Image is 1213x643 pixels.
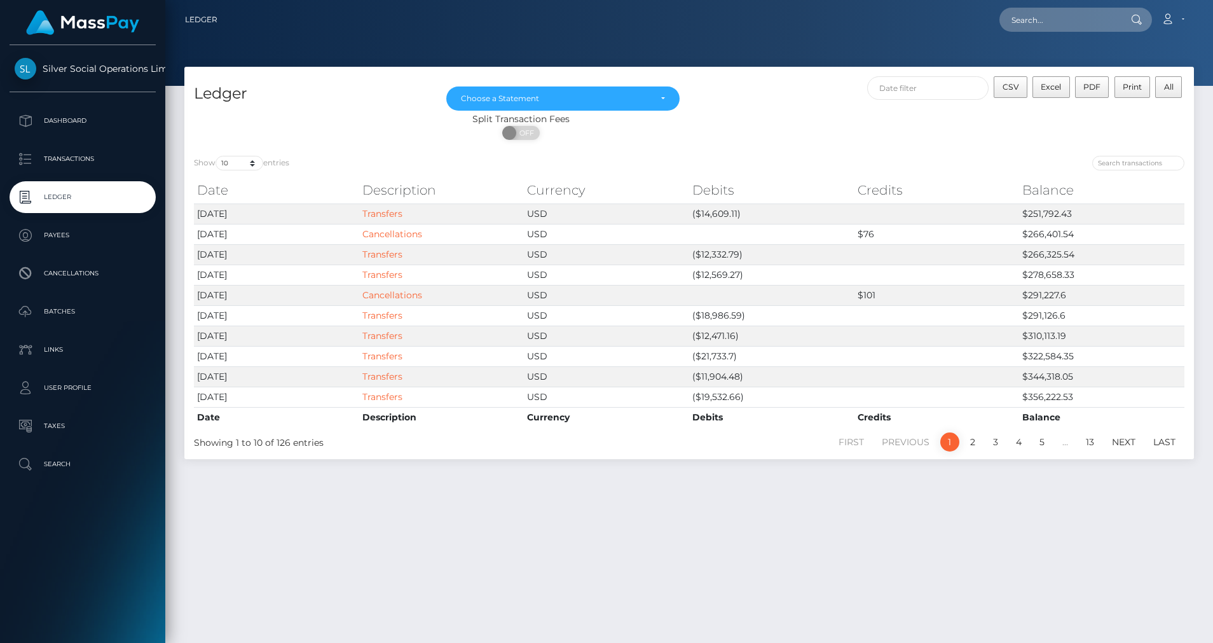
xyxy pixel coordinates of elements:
[524,177,689,203] th: Currency
[216,156,263,170] select: Showentries
[1155,76,1182,98] button: All
[867,76,989,100] input: Date filter
[689,244,854,265] td: ($12,332.79)
[362,371,402,382] a: Transfers
[963,432,982,452] a: 2
[446,86,680,111] button: Choose a Statement
[986,432,1005,452] a: 3
[524,305,689,326] td: USD
[359,177,524,203] th: Description
[194,204,359,224] td: [DATE]
[1019,204,1184,224] td: $251,792.43
[524,346,689,366] td: USD
[524,326,689,346] td: USD
[10,372,156,404] a: User Profile
[1041,82,1061,92] span: Excel
[194,366,359,387] td: [DATE]
[362,350,402,362] a: Transfers
[1075,76,1109,98] button: PDF
[1019,326,1184,346] td: $310,113.19
[184,113,858,126] div: Split Transaction Fees
[1009,432,1029,452] a: 4
[15,417,151,436] p: Taxes
[194,265,359,285] td: [DATE]
[1105,432,1142,452] a: Next
[1019,387,1184,407] td: $356,222.53
[362,269,402,280] a: Transfers
[524,244,689,265] td: USD
[10,258,156,289] a: Cancellations
[940,432,959,452] a: 1
[1019,305,1184,326] td: $291,126.6
[524,204,689,224] td: USD
[362,228,422,240] a: Cancellations
[194,244,359,265] td: [DATE]
[194,431,596,450] div: Showing 1 to 10 of 126 entries
[15,302,151,321] p: Batches
[854,224,1020,244] td: $76
[1019,224,1184,244] td: $266,401.54
[524,265,689,285] td: USD
[854,407,1020,427] th: Credits
[1032,76,1070,98] button: Excel
[1032,432,1052,452] a: 5
[10,448,156,480] a: Search
[524,366,689,387] td: USD
[689,346,854,366] td: ($21,733.7)
[1019,177,1184,203] th: Balance
[10,410,156,442] a: Taxes
[689,326,854,346] td: ($12,471.16)
[524,387,689,407] td: USD
[1019,265,1184,285] td: $278,658.33
[362,391,402,403] a: Transfers
[362,289,422,301] a: Cancellations
[194,224,359,244] td: [DATE]
[15,111,151,130] p: Dashboard
[194,305,359,326] td: [DATE]
[1019,407,1184,427] th: Balance
[524,224,689,244] td: USD
[524,407,689,427] th: Currency
[362,249,402,260] a: Transfers
[359,407,524,427] th: Description
[1083,82,1100,92] span: PDF
[689,407,854,427] th: Debits
[1019,285,1184,305] td: $291,227.6
[994,76,1027,98] button: CSV
[1003,82,1019,92] span: CSV
[1079,432,1101,452] a: 13
[15,340,151,359] p: Links
[689,265,854,285] td: ($12,569.27)
[15,455,151,474] p: Search
[10,296,156,328] a: Batches
[689,305,854,326] td: ($18,986.59)
[10,181,156,213] a: Ledger
[194,285,359,305] td: [DATE]
[26,10,139,35] img: MassPay Logo
[10,63,156,74] span: Silver Social Operations Limited
[524,285,689,305] td: USD
[194,346,359,366] td: [DATE]
[1092,156,1184,170] input: Search transactions
[194,177,359,203] th: Date
[1019,244,1184,265] td: $266,325.54
[1019,366,1184,387] td: $344,318.05
[15,226,151,245] p: Payees
[15,188,151,207] p: Ledger
[10,334,156,366] a: Links
[461,93,650,104] div: Choose a Statement
[15,58,36,80] img: Silver Social Operations Limited
[10,143,156,175] a: Transactions
[15,378,151,398] p: User Profile
[1164,82,1174,92] span: All
[194,83,427,105] h4: Ledger
[194,387,359,407] td: [DATE]
[854,285,1020,305] td: $101
[185,6,217,33] a: Ledger
[194,326,359,346] td: [DATE]
[362,330,402,342] a: Transfers
[509,126,541,140] span: OFF
[362,208,402,219] a: Transfers
[10,105,156,137] a: Dashboard
[854,177,1020,203] th: Credits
